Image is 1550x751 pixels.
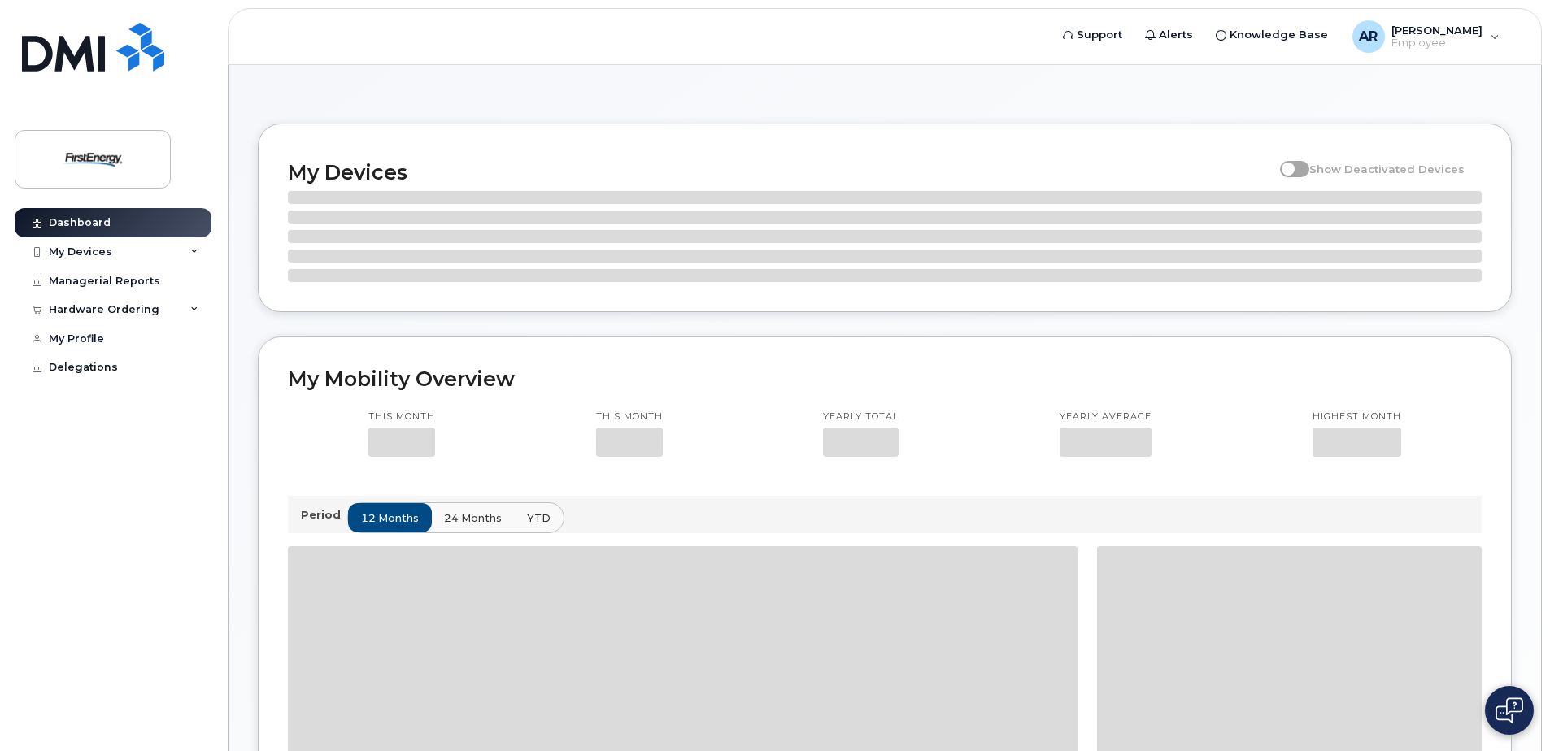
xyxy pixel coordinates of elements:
[301,507,347,523] p: Period
[1496,697,1523,723] img: Open chat
[596,410,663,423] p: This month
[1280,154,1293,167] input: Show Deactivated Devices
[823,410,899,423] p: Yearly total
[368,410,435,423] p: This month
[288,160,1272,184] h2: My Devices
[444,510,502,526] span: 24 months
[1313,410,1401,423] p: Highest month
[288,367,1482,391] h2: My Mobility Overview
[1309,163,1465,176] span: Show Deactivated Devices
[527,510,551,526] span: YTD
[1060,410,1152,423] p: Yearly average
